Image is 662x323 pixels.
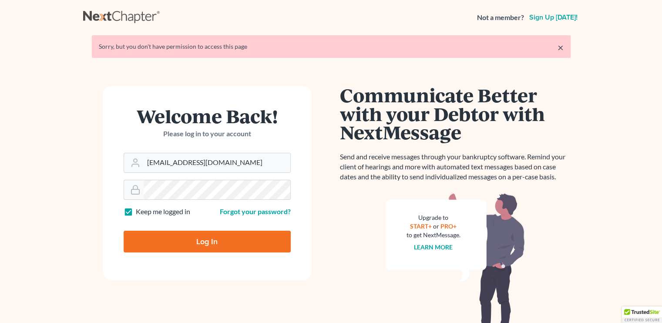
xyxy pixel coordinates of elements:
div: Upgrade to [407,213,460,222]
a: Forgot your password? [220,207,291,215]
div: Sorry, but you don't have permission to access this page [99,42,564,51]
p: Send and receive messages through your bankruptcy software. Remind your client of hearings and mo... [340,152,571,182]
a: Sign up [DATE]! [528,14,579,21]
input: Email Address [144,153,290,172]
a: × [558,42,564,53]
input: Log In [124,231,291,252]
label: Keep me logged in [136,207,190,217]
p: Please log in to your account [124,129,291,139]
a: START+ [410,222,432,230]
strong: Not a member? [477,13,524,23]
h1: Welcome Back! [124,107,291,125]
a: PRO+ [440,222,457,230]
h1: Communicate Better with your Debtor with NextMessage [340,86,571,141]
div: TrustedSite Certified [622,306,662,323]
div: to get NextMessage. [407,231,460,239]
a: Learn more [414,243,453,251]
span: or [433,222,439,230]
